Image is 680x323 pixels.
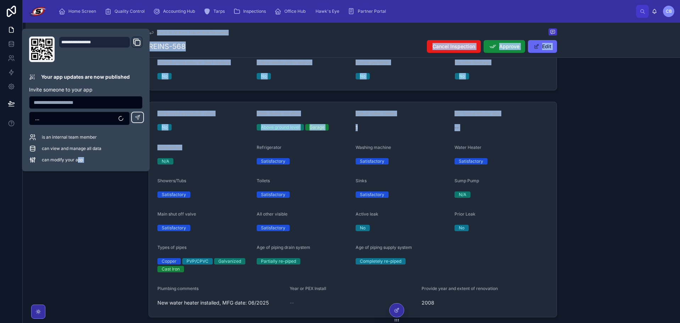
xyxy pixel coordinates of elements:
[257,245,310,250] span: Age of piping drain system
[53,4,636,19] div: scrollable content
[162,191,186,198] div: Satisfactory
[261,124,300,130] div: Above ground level
[257,178,270,183] span: Toilets
[433,43,475,50] span: Cancel Inspection
[455,211,475,217] span: Prior Leak
[455,111,500,116] span: WH Manufacturer Age
[163,9,195,14] span: Accounting Hub
[115,9,145,14] span: Quality Control
[290,299,294,306] span: --
[455,178,479,183] span: Sump Pump
[157,60,230,65] span: Wood burning stove or gas fireplace
[356,60,390,65] span: Source portable?
[499,43,519,50] span: Approve
[42,157,83,163] span: can modify your app
[162,225,186,231] div: Satisfactory
[29,112,130,125] button: Select Button
[360,73,366,79] div: No
[261,73,267,79] div: No
[157,145,181,150] span: Dishwasher
[218,258,241,264] div: Galvanized
[261,225,285,231] div: Satisfactory
[272,5,311,18] a: Office Hub
[201,5,230,18] a: Tarps
[213,9,225,14] span: Tarps
[41,73,130,80] p: Your app updates are now published
[666,9,672,14] span: CB
[151,5,200,18] a: Accounting Hub
[356,211,378,217] span: Active leak
[261,158,285,165] div: Satisfactory
[231,5,271,18] a: Inspections
[356,145,391,150] span: Washing machine
[29,86,143,93] p: Invite someone to your app
[459,158,483,165] div: Satisfactory
[157,178,186,183] span: Showers/Tubs
[422,286,498,291] span: Provide year and extent of renovation
[346,5,391,18] a: Partner Portal
[528,40,557,53] button: Edit
[157,111,214,116] span: Temperature pressure valve
[157,245,186,250] span: Types of pipes
[42,134,97,140] span: is an internal team member
[312,5,344,18] a: Hawk's Eye
[162,158,169,165] div: N/A
[59,37,143,62] div: Domain and Custom Link
[162,73,167,79] div: No
[427,40,481,53] button: Cancel Inspection
[290,286,326,291] span: Year or PEX Install
[459,73,465,79] div: No
[28,6,47,17] img: App logo
[360,158,384,165] div: Satisfactory
[162,124,167,130] div: No
[261,191,285,198] div: Satisfactory
[186,258,208,264] div: PVP/CPVC
[459,225,464,231] div: No
[102,5,150,18] a: Quality Control
[484,40,525,53] button: Approve
[149,41,186,51] h1: REINS-568
[459,191,466,198] div: N/A
[243,9,266,14] span: Inspections
[35,115,39,122] span: ...
[284,9,306,14] span: Office Hub
[149,30,229,35] a: Back to Noloco Inspection Requests
[257,60,311,65] span: Space heater prime source
[356,124,449,131] span: 1
[455,124,459,131] span: --
[316,9,339,14] span: Hawk's Eye
[42,146,101,151] span: can view and manage all data
[358,9,386,14] span: Partner Portal
[360,258,401,264] div: Completely re-piped
[455,145,481,150] span: Water Heater
[257,111,300,116] span: Water heater location
[157,211,196,217] span: Main shut off valve
[356,111,396,116] span: Age of water heater
[257,211,288,217] span: All other visible
[356,178,367,183] span: Sinks
[356,245,412,250] span: Age of piping supply system
[157,299,284,306] span: New water heater installed, MFG date: 06/2025
[360,225,366,231] div: No
[257,145,282,150] span: Refrigerator
[455,60,490,65] span: Handler blockage
[157,30,229,35] span: Back to Noloco Inspection Requests
[157,286,199,291] span: Plumbing comments
[162,266,180,272] div: Cast Iron
[310,124,324,130] div: Garage
[162,258,177,264] div: Copper
[422,299,515,306] span: 2008
[261,258,296,264] div: Partially re-piped
[56,5,101,18] a: Home Screen
[68,9,96,14] span: Home Screen
[360,191,384,198] div: Satisfactory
